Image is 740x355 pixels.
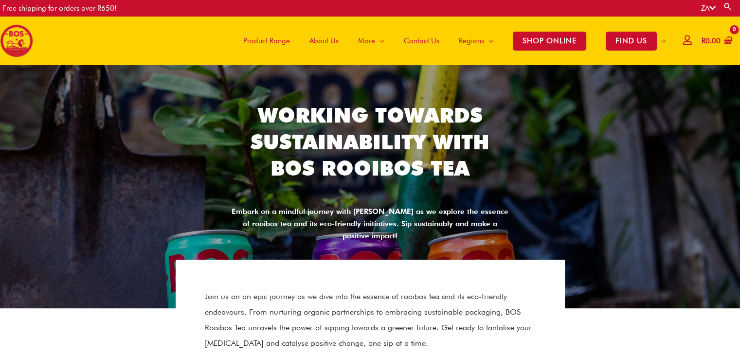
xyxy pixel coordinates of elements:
a: About Us [300,17,348,65]
a: SHOP ONLINE [503,17,596,65]
a: More [348,17,394,65]
a: View Shopping Cart, empty [700,30,733,52]
a: Product Range [234,17,300,65]
p: Join us on an epic journey as we dive into the essence of rooibos tea and its eco-friendly endeav... [205,289,536,351]
h2: Working Towards Sustainability With BOS Rooibos Tea [229,102,511,182]
span: Regions [459,26,484,55]
span: Product Range [243,26,290,55]
span: More [358,26,375,55]
a: Search button [723,2,733,11]
nav: Site Navigation [226,17,676,65]
div: Embark on a mindful journey with [PERSON_NAME] as we explore the essence of rooibos tea and its e... [229,206,511,242]
a: Regions [449,17,503,65]
a: Contact Us [394,17,449,65]
bdi: 0.00 [702,36,721,45]
span: FIND US [606,32,657,51]
span: About Us [309,26,339,55]
a: ZA [701,4,716,13]
span: R [702,36,705,45]
span: Contact Us [404,26,439,55]
span: SHOP ONLINE [513,32,586,51]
